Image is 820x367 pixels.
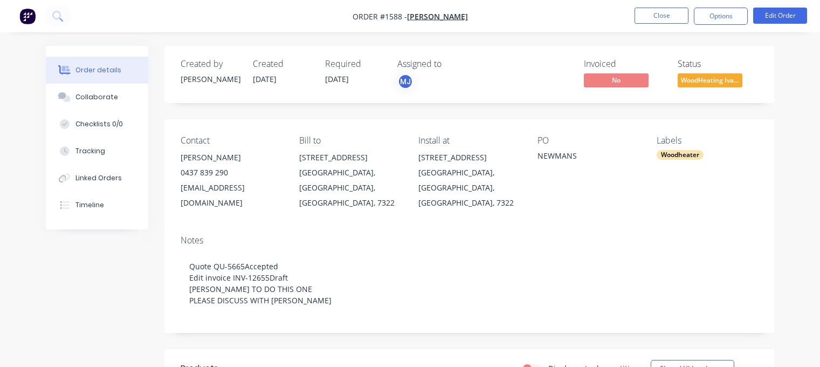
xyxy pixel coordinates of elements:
[181,150,282,165] div: [PERSON_NAME]
[299,150,401,165] div: [STREET_ADDRESS]
[253,59,312,69] div: Created
[46,192,148,219] button: Timeline
[657,135,759,146] div: Labels
[538,150,639,165] div: NEWMANS
[75,119,123,129] div: Checklists 0/0
[181,165,282,180] div: 0437 839 290
[678,73,742,87] span: WoodHeating Iva...
[181,135,282,146] div: Contact
[75,173,122,183] div: Linked Orders
[353,11,407,22] span: Order #1588 -
[75,65,121,75] div: Order details
[407,11,468,22] a: [PERSON_NAME]
[46,57,148,84] button: Order details
[75,92,118,102] div: Collaborate
[46,138,148,165] button: Tracking
[584,73,649,87] span: No
[635,8,688,24] button: Close
[46,165,148,192] button: Linked Orders
[678,59,759,69] div: Status
[753,8,807,24] button: Edit Order
[299,165,401,210] div: [GEOGRAPHIC_DATA], [GEOGRAPHIC_DATA], [GEOGRAPHIC_DATA], 7322
[694,8,748,25] button: Options
[584,59,665,69] div: Invoiced
[19,8,36,24] img: Factory
[253,74,277,84] span: [DATE]
[181,59,240,69] div: Created by
[299,150,401,210] div: [STREET_ADDRESS][GEOGRAPHIC_DATA], [GEOGRAPHIC_DATA], [GEOGRAPHIC_DATA], 7322
[75,200,104,210] div: Timeline
[75,146,105,156] div: Tracking
[397,73,414,90] button: MJ
[418,150,520,210] div: [STREET_ADDRESS][GEOGRAPHIC_DATA], [GEOGRAPHIC_DATA], [GEOGRAPHIC_DATA], 7322
[538,135,639,146] div: PO
[181,150,282,210] div: [PERSON_NAME]0437 839 290[EMAIL_ADDRESS][DOMAIN_NAME]
[678,73,742,90] button: WoodHeating Iva...
[418,135,520,146] div: Install at
[325,59,384,69] div: Required
[299,135,401,146] div: Bill to
[418,165,520,210] div: [GEOGRAPHIC_DATA], [GEOGRAPHIC_DATA], [GEOGRAPHIC_DATA], 7322
[181,73,240,85] div: [PERSON_NAME]
[181,235,759,246] div: Notes
[181,250,759,317] div: Quote QU-5665Accepted Edit invoice INV-12655Draft [PERSON_NAME] TO DO THIS ONE PLEASE DISCUSS WIT...
[418,150,520,165] div: [STREET_ADDRESS]
[657,150,704,160] div: Woodheater
[46,111,148,138] button: Checklists 0/0
[46,84,148,111] button: Collaborate
[181,180,282,210] div: [EMAIL_ADDRESS][DOMAIN_NAME]
[325,74,349,84] span: [DATE]
[397,59,505,69] div: Assigned to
